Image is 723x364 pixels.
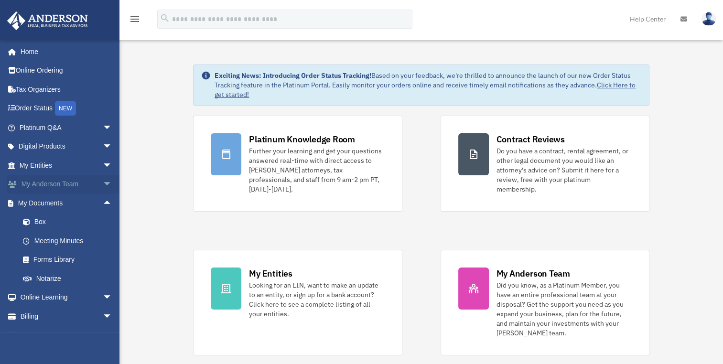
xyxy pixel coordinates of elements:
span: arrow_drop_down [103,156,122,175]
a: Forms Library [13,250,127,269]
a: Digital Productsarrow_drop_down [7,137,127,156]
strong: Exciting News: Introducing Order Status Tracking! [215,71,371,80]
a: My Anderson Team Did you know, as a Platinum Member, you have an entire professional team at your... [441,250,649,355]
a: Billingarrow_drop_down [7,307,127,326]
div: Platinum Knowledge Room [249,133,355,145]
a: Contract Reviews Do you have a contract, rental agreement, or other legal document you would like... [441,116,649,212]
div: Contract Reviews [496,133,565,145]
a: My Documentsarrow_drop_up [7,193,127,213]
div: Further your learning and get your questions answered real-time with direct access to [PERSON_NAM... [249,146,384,194]
a: Meeting Minutes [13,231,127,250]
img: Anderson Advisors Platinum Portal [4,11,91,30]
a: Platinum Knowledge Room Further your learning and get your questions answered real-time with dire... [193,116,402,212]
a: Online Ordering [7,61,127,80]
i: menu [129,13,140,25]
i: search [160,13,170,23]
a: Click Here to get started! [215,81,636,99]
span: arrow_drop_down [103,118,122,138]
div: My Entities [249,268,292,279]
a: Order StatusNEW [7,99,127,118]
div: Do you have a contract, rental agreement, or other legal document you would like an attorney's ad... [496,146,632,194]
div: My Anderson Team [496,268,570,279]
div: Did you know, as a Platinum Member, you have an entire professional team at your disposal? Get th... [496,280,632,338]
a: My Entitiesarrow_drop_down [7,156,127,175]
a: Home [7,42,122,61]
a: Platinum Q&Aarrow_drop_down [7,118,127,137]
a: Tax Organizers [7,80,127,99]
span: arrow_drop_down [103,137,122,157]
a: My Entities Looking for an EIN, want to make an update to an entity, or sign up for a bank accoun... [193,250,402,355]
span: arrow_drop_down [103,175,122,194]
div: NEW [55,101,76,116]
a: Notarize [13,269,127,288]
span: arrow_drop_up [103,193,122,213]
div: Looking for an EIN, want to make an update to an entity, or sign up for a bank account? Click her... [249,280,384,319]
a: Events Calendar [7,326,127,345]
a: My Anderson Teamarrow_drop_down [7,175,127,194]
a: Box [13,213,127,232]
span: arrow_drop_down [103,307,122,326]
span: arrow_drop_down [103,288,122,308]
a: menu [129,17,140,25]
div: Based on your feedback, we're thrilled to announce the launch of our new Order Status Tracking fe... [215,71,641,99]
img: User Pic [701,12,716,26]
a: Online Learningarrow_drop_down [7,288,127,307]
